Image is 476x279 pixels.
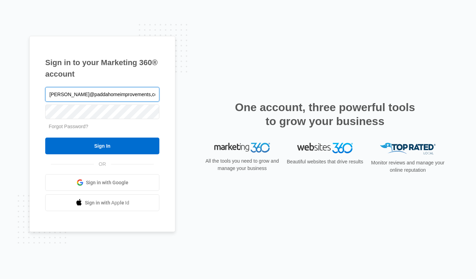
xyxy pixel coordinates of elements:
[86,179,128,186] span: Sign in with Google
[85,199,129,207] span: Sign in with Apple Id
[380,143,436,154] img: Top Rated Local
[203,157,281,172] p: All the tools you need to grow and manage your business
[45,194,159,211] a: Sign in with Apple Id
[286,158,364,165] p: Beautiful websites that drive results
[297,143,353,153] img: Websites 360
[49,124,88,129] a: Forgot Password?
[233,100,417,128] h2: One account, three powerful tools to grow your business
[45,138,159,154] input: Sign In
[45,87,159,102] input: Email
[369,159,447,174] p: Monitor reviews and manage your online reputation
[94,161,111,168] span: OR
[214,143,270,153] img: Marketing 360
[45,174,159,191] a: Sign in with Google
[45,57,159,80] h1: Sign in to your Marketing 360® account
